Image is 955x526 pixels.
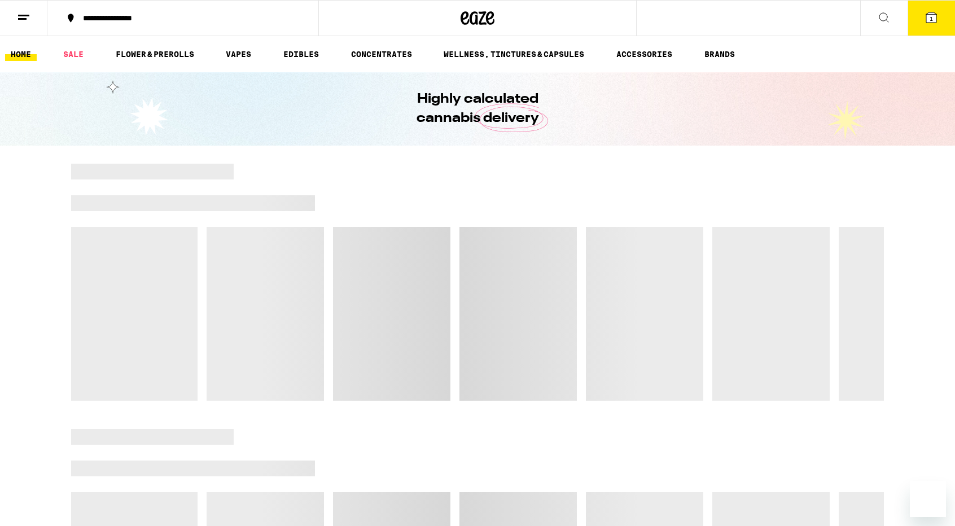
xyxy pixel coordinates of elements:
a: WELLNESS, TINCTURES & CAPSULES [438,47,590,61]
a: EDIBLES [278,47,325,61]
button: 1 [908,1,955,36]
a: BRANDS [699,47,741,61]
a: HOME [5,47,37,61]
a: CONCENTRATES [345,47,418,61]
iframe: Button to launch messaging window [910,481,946,517]
span: 1 [930,15,933,22]
a: SALE [58,47,89,61]
a: ACCESSORIES [611,47,678,61]
h1: Highly calculated cannabis delivery [384,90,571,128]
a: FLOWER & PREROLLS [110,47,200,61]
a: VAPES [220,47,257,61]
